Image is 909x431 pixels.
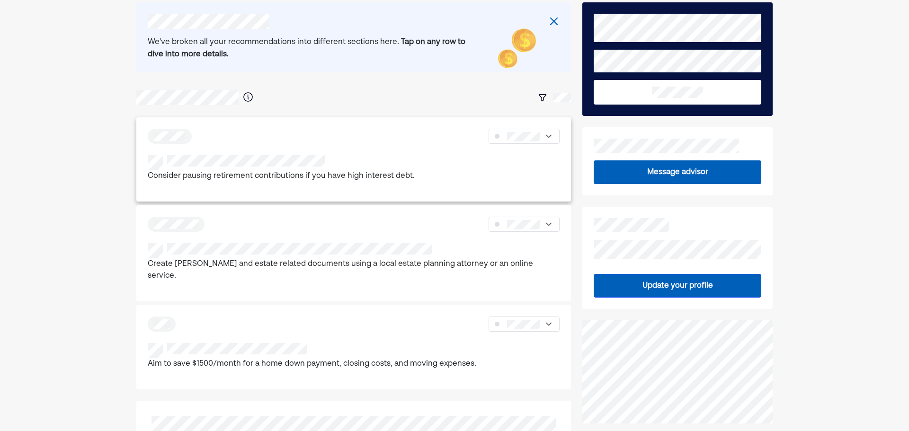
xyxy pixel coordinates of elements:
p: Aim to save $1500/month for a home down payment, closing costs, and moving expenses. [148,358,476,370]
p: Consider pausing retirement contributions if you have high interest debt. [148,170,415,183]
div: We've broken all your recommendations into different sections here. [148,36,477,61]
b: Tap on any row to dive into more details. [148,38,465,58]
button: Message advisor [594,160,761,184]
button: Update your profile [594,274,761,298]
p: Create [PERSON_NAME] and estate related documents using a local estate planning attorney or an on... [148,258,560,282]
